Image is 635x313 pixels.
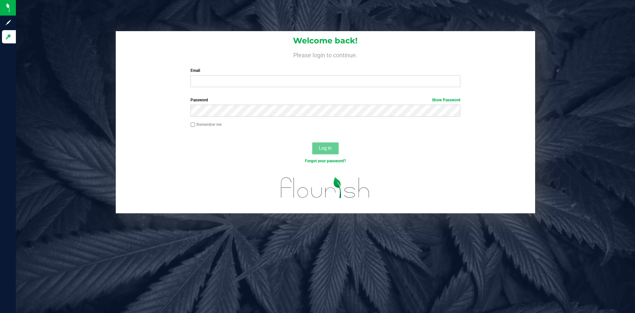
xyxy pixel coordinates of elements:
[116,50,535,58] h4: Please login to continue.
[190,122,222,128] label: Remember me
[190,98,208,102] span: Password
[319,145,332,151] span: Log In
[190,68,460,74] label: Email
[273,171,378,205] img: flourish_logo.svg
[432,98,460,102] a: Show Password
[190,123,195,127] input: Remember me
[305,159,346,163] a: Forgot your password?
[5,33,12,40] inline-svg: Log in
[116,36,535,45] h1: Welcome back!
[5,19,12,26] inline-svg: Sign up
[312,142,339,154] button: Log In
